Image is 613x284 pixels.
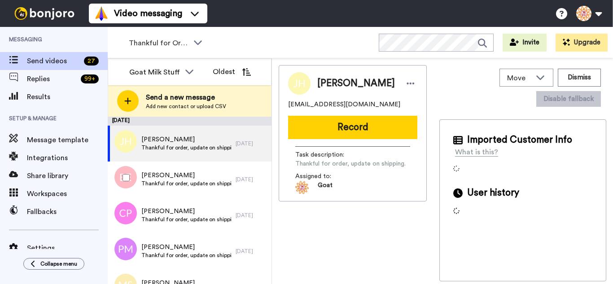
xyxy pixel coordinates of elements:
[288,72,311,95] img: Image of Janice Howard
[141,180,231,187] span: Thankful for order, update on shipping.
[141,252,231,259] span: Thankful for order, update on shipping.
[236,140,267,147] div: [DATE]
[108,117,271,126] div: [DATE]
[467,133,572,147] span: Imported Customer Info
[27,206,108,217] span: Fallbacks
[141,135,231,144] span: [PERSON_NAME]
[206,63,258,81] button: Oldest
[81,74,99,83] div: 99 +
[556,34,608,52] button: Upgrade
[507,73,531,83] span: Move
[129,67,180,78] div: Goat Milk Stuff
[27,135,108,145] span: Message template
[141,207,231,216] span: [PERSON_NAME]
[295,181,309,194] img: 5d2957c9-16f3-4727-b4cc-986dc77f13ee-1569252105.jpg
[236,212,267,219] div: [DATE]
[288,116,417,139] button: Record
[27,243,108,253] span: Settings
[558,69,601,87] button: Dismiss
[27,92,108,102] span: Results
[27,153,108,163] span: Integrations
[318,181,333,194] span: Goat
[11,7,78,20] img: bj-logo-header-white.svg
[295,150,358,159] span: Task description :
[27,74,77,84] span: Replies
[114,130,137,153] img: jh.png
[129,38,189,48] span: Thankful for Orders
[146,92,226,103] span: Send a new message
[27,170,108,181] span: Share library
[236,176,267,183] div: [DATE]
[295,159,406,168] span: Thankful for order, update on shipping.
[114,7,182,20] span: Video messaging
[317,77,395,90] span: [PERSON_NAME]
[40,260,77,267] span: Collapse menu
[27,56,80,66] span: Send videos
[503,34,547,52] button: Invite
[114,202,137,224] img: cp.png
[114,238,137,260] img: pm.png
[141,216,231,223] span: Thankful for order, update on shipping.
[141,144,231,151] span: Thankful for order, update on shipping.
[23,258,84,270] button: Collapse menu
[236,248,267,255] div: [DATE]
[141,243,231,252] span: [PERSON_NAME]
[536,91,601,107] button: Disable fallback
[455,147,498,157] div: What is this?
[27,188,108,199] span: Workspaces
[94,6,109,21] img: vm-color.svg
[84,57,99,66] div: 27
[295,172,358,181] span: Assigned to:
[288,100,400,109] span: [EMAIL_ADDRESS][DOMAIN_NAME]
[467,186,519,200] span: User history
[141,171,231,180] span: [PERSON_NAME]
[146,103,226,110] span: Add new contact or upload CSV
